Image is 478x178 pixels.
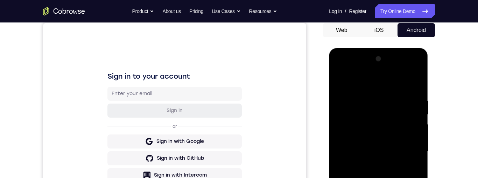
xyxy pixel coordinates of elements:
[43,7,85,15] a: Go to the home page
[64,48,199,58] h1: Sign in to your account
[64,128,199,142] button: Sign in with GitHub
[132,4,154,18] button: Product
[212,4,240,18] button: Use Cases
[64,145,199,159] button: Sign in with Intercom
[345,7,346,15] span: /
[113,115,161,122] div: Sign in with Google
[112,165,163,172] div: Sign in with Zendesk
[114,132,161,139] div: Sign in with GitHub
[329,4,342,18] a: Log In
[323,23,360,37] button: Web
[64,80,199,94] button: Sign in
[111,149,164,156] div: Sign in with Intercom
[189,4,203,18] a: Pricing
[375,4,435,18] a: Try Online Demo
[349,4,366,18] a: Register
[69,67,195,74] input: Enter your email
[64,162,199,176] button: Sign in with Zendesk
[398,23,435,37] button: Android
[162,4,181,18] a: About us
[64,111,199,125] button: Sign in with Google
[128,100,135,106] p: or
[360,23,398,37] button: iOS
[249,4,277,18] button: Resources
